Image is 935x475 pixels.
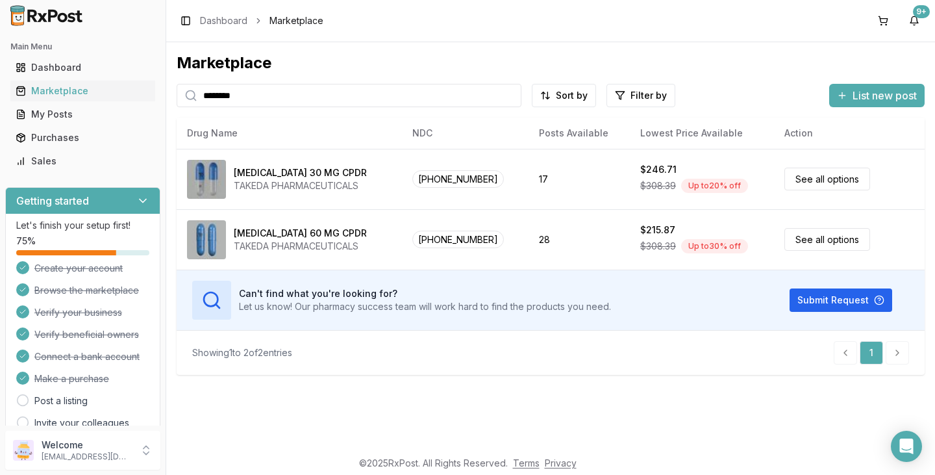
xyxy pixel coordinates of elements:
span: [PHONE_NUMBER] [412,231,504,248]
span: 75 % [16,235,36,248]
img: Dexilant 30 MG CPDR [187,160,226,199]
a: Dashboard [10,56,155,79]
a: See all options [784,168,870,190]
span: [PHONE_NUMBER] [412,170,504,188]
a: Dashboard [200,14,247,27]
div: $215.87 [640,224,675,237]
span: Filter by [630,89,667,102]
button: Sort by [532,84,596,107]
span: $308.39 [640,179,676,192]
button: Submit Request [790,289,892,312]
span: Browse the marketplace [34,284,139,297]
span: $308.39 [640,240,676,253]
button: Sales [5,151,160,172]
span: Verify beneficial owners [34,328,139,341]
a: Marketplace [10,79,155,103]
span: Make a purchase [34,372,109,385]
button: 9+ [904,10,925,31]
h2: Main Menu [10,42,155,52]
div: My Posts [16,108,150,121]
a: 1 [860,341,883,365]
a: List new post [829,90,925,103]
div: $246.71 [640,163,677,176]
a: See all options [784,228,870,251]
td: 28 [529,209,630,270]
div: Showing 1 to 2 of 2 entries [192,346,292,359]
span: Marketplace [269,14,323,27]
div: Marketplace [16,84,150,97]
img: RxPost Logo [5,5,88,26]
a: Post a listing [34,394,88,407]
span: Verify your business [34,306,122,319]
a: My Posts [10,103,155,126]
a: Purchases [10,126,155,149]
h3: Can't find what you're looking for? [239,287,611,300]
div: TAKEDA PHARMACEUTICALS [234,179,367,192]
div: Sales [16,155,150,168]
img: User avatar [13,440,34,461]
div: [MEDICAL_DATA] 30 MG CPDR [234,166,367,179]
div: [MEDICAL_DATA] 60 MG CPDR [234,227,367,240]
p: Welcome [42,439,132,452]
button: Purchases [5,127,160,148]
div: 9+ [913,5,930,18]
button: Dashboard [5,57,160,78]
th: Action [774,118,925,149]
div: Purchases [16,131,150,144]
p: [EMAIL_ADDRESS][DOMAIN_NAME] [42,452,132,462]
th: Lowest Price Available [630,118,775,149]
div: Up to 30 % off [681,239,748,253]
td: 17 [529,149,630,209]
img: Dexilant 60 MG CPDR [187,220,226,259]
span: Connect a bank account [34,350,140,363]
th: Drug Name [177,118,402,149]
th: NDC [402,118,528,149]
button: List new post [829,84,925,107]
a: Sales [10,149,155,173]
th: Posts Available [529,118,630,149]
div: TAKEDA PHARMACEUTICALS [234,240,367,253]
a: Terms [513,457,540,469]
h3: Getting started [16,193,89,209]
button: Marketplace [5,81,160,101]
nav: pagination [834,341,909,365]
button: My Posts [5,104,160,125]
div: Open Intercom Messenger [891,431,922,462]
p: Let's finish your setup first! [16,219,149,232]
span: Sort by [556,89,588,102]
span: Create your account [34,262,123,275]
a: Invite your colleagues [34,417,129,430]
div: Dashboard [16,61,150,74]
p: Let us know! Our pharmacy success team will work hard to find the products you need. [239,300,611,313]
button: Filter by [606,84,675,107]
a: Privacy [545,457,577,469]
nav: breadcrumb [200,14,323,27]
div: Marketplace [177,53,925,73]
div: Up to 20 % off [681,179,748,193]
span: List new post [853,88,917,103]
